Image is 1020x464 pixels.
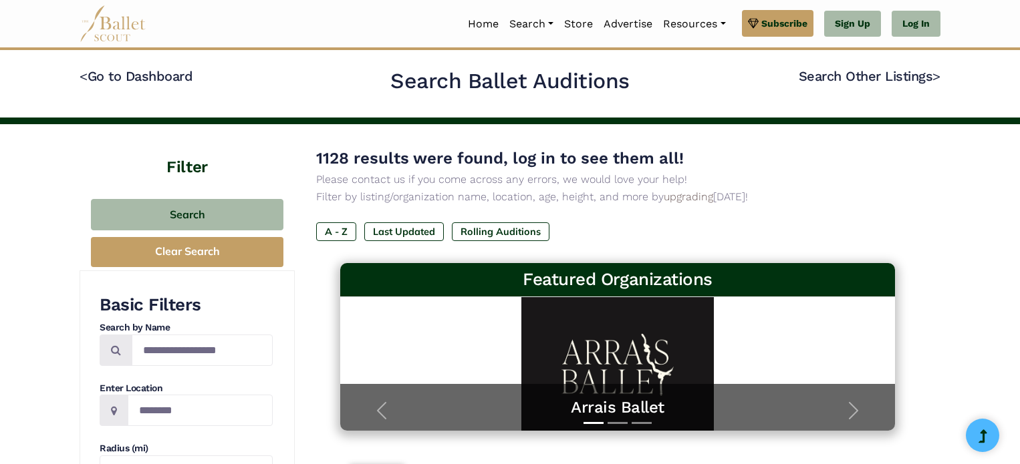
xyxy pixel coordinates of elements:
[316,149,684,168] span: 1128 results were found, log in to see them all!
[80,124,295,179] h4: Filter
[80,67,88,84] code: <
[761,16,807,31] span: Subscribe
[824,11,881,37] a: Sign Up
[354,397,882,418] a: Arrais Ballet
[91,199,283,230] button: Search
[598,10,658,38] a: Advertise
[742,10,813,37] a: Subscribe
[658,10,731,38] a: Resources
[351,268,884,291] h3: Featured Organizations
[559,10,598,38] a: Store
[364,222,444,241] label: Last Updated
[504,10,559,38] a: Search
[80,68,193,84] a: <Go to Dashboard
[316,222,356,241] label: A - Z
[100,321,273,334] h4: Search by Name
[608,415,628,431] button: Slide 2
[390,67,630,95] h2: Search Ballet Auditions
[100,294,273,316] h3: Basic Filters
[132,334,273,366] input: Search by names...
[932,67,940,84] code: >
[632,415,652,431] button: Slide 3
[584,415,604,431] button: Slide 1
[100,382,273,395] h4: Enter Location
[316,171,919,188] p: Please contact us if you come across any errors, we would love your help!
[128,395,273,426] input: Location
[664,190,713,203] a: upgrading
[91,237,283,267] button: Clear Search
[316,188,919,206] p: Filter by listing/organization name, location, age, height, and more by [DATE]!
[463,10,504,38] a: Home
[799,68,940,84] a: Search Other Listings>
[100,442,273,455] h4: Radius (mi)
[748,16,759,31] img: gem.svg
[892,11,940,37] a: Log In
[452,222,549,241] label: Rolling Auditions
